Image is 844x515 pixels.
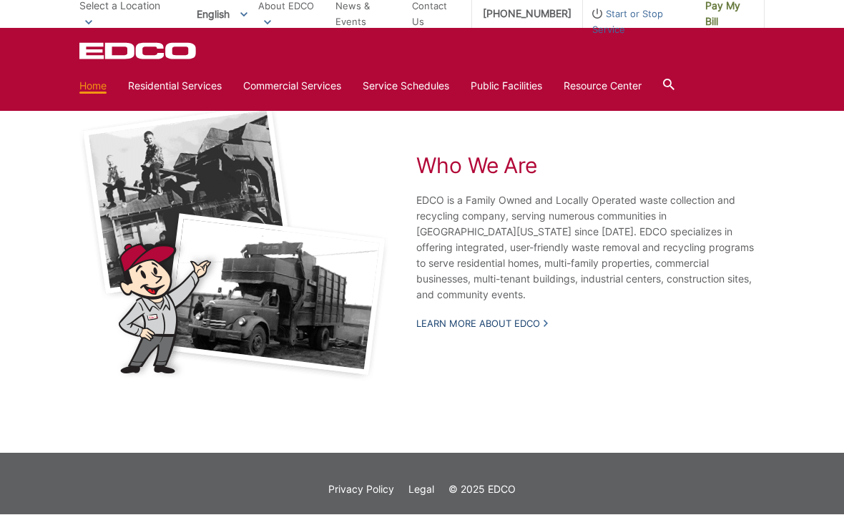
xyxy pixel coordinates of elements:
[328,482,394,498] a: Privacy Policy
[471,79,542,94] a: Public Facilities
[243,79,341,94] a: Commercial Services
[564,79,642,94] a: Resource Center
[363,79,449,94] a: Service Schedules
[416,193,765,303] p: EDCO is a Family Owned and Locally Operated waste collection and recycling company, serving numer...
[448,482,516,498] p: © 2025 EDCO
[128,79,222,94] a: Residential Services
[416,318,548,330] a: Learn More About EDCO
[416,153,765,179] h2: Who We Are
[79,43,198,60] a: EDCD logo. Return to the homepage.
[79,103,389,382] img: Black and white photos of early garbage trucks
[186,3,258,26] span: English
[79,79,107,94] a: Home
[408,482,434,498] a: Legal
